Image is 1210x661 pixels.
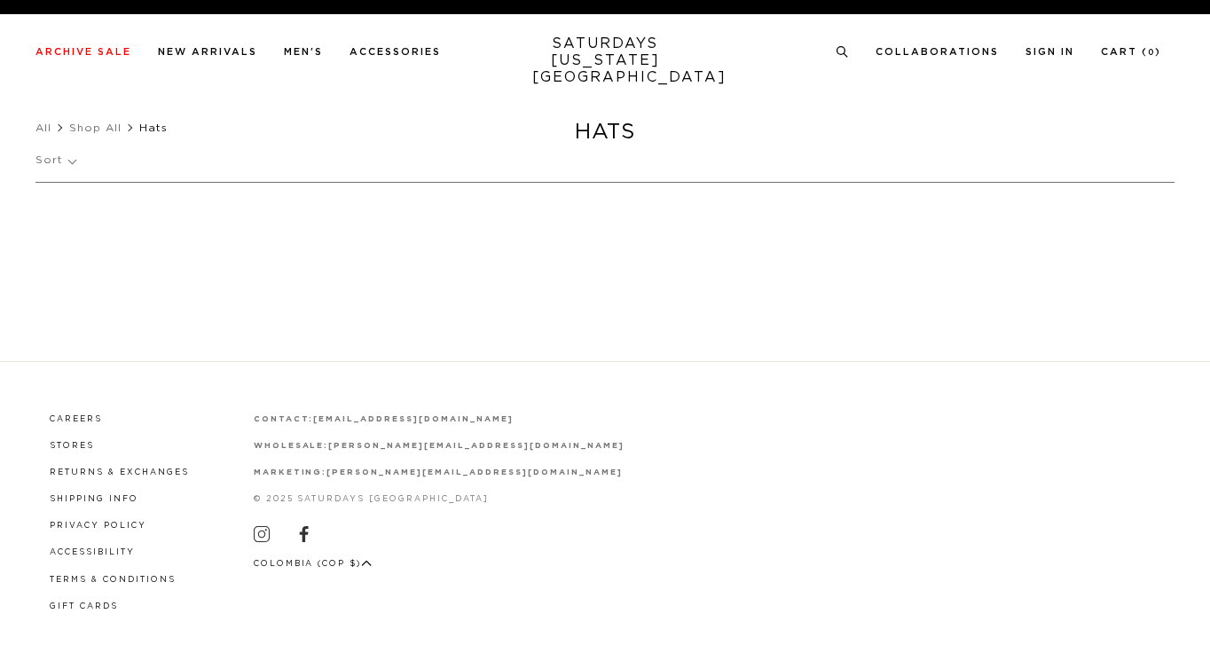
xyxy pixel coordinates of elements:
[876,47,999,57] a: Collaborations
[50,522,146,530] a: Privacy Policy
[532,35,679,86] a: SATURDAYS[US_STATE][GEOGRAPHIC_DATA]
[50,442,94,450] a: Stores
[50,495,138,503] a: Shipping Info
[50,468,189,476] a: Returns & Exchanges
[158,47,257,57] a: New Arrivals
[1148,49,1155,57] small: 0
[313,415,513,423] a: [EMAIL_ADDRESS][DOMAIN_NAME]
[69,122,122,133] a: Shop All
[35,47,131,57] a: Archive Sale
[50,548,135,556] a: Accessibility
[326,468,622,476] a: [PERSON_NAME][EMAIL_ADDRESS][DOMAIN_NAME]
[284,47,323,57] a: Men's
[35,122,51,133] a: All
[139,122,168,133] span: Hats
[50,415,102,423] a: Careers
[1101,47,1161,57] a: Cart (0)
[254,415,314,423] strong: contact:
[50,576,176,584] a: Terms & Conditions
[350,47,441,57] a: Accessories
[1025,47,1074,57] a: Sign In
[254,468,327,476] strong: marketing:
[35,140,75,181] p: Sort
[254,442,329,450] strong: wholesale:
[254,557,373,571] button: Colombia (COP $)
[254,492,625,506] p: © 2025 Saturdays [GEOGRAPHIC_DATA]
[50,602,118,610] a: Gift Cards
[328,442,624,450] a: [PERSON_NAME][EMAIL_ADDRESS][DOMAIN_NAME]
